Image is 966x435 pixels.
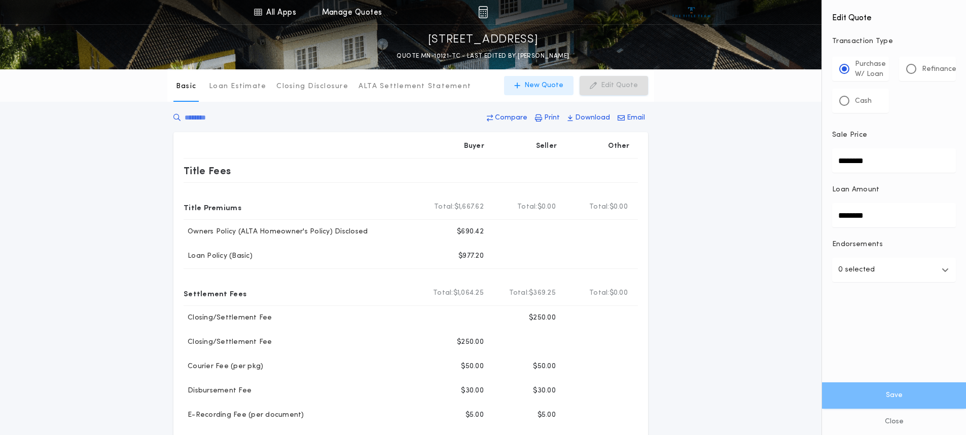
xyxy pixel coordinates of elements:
[524,81,563,91] p: New Quote
[832,203,956,227] input: Loan Amount
[453,288,484,298] span: $1,064.25
[832,148,956,173] input: Sale Price
[184,199,241,215] p: Title Premiums
[538,410,556,420] p: $5.00
[209,82,266,92] p: Loan Estimate
[397,51,569,61] p: QUOTE MN-10121-TC - LAST EDITED BY [PERSON_NAME]
[433,288,453,298] b: Total:
[184,285,246,301] p: Settlement Fees
[532,109,563,127] button: Print
[529,313,556,323] p: $250.00
[184,227,368,237] p: Owners Policy (ALTA Homeowner's Policy) Disclosed
[458,251,484,261] p: $977.20
[832,185,880,195] p: Loan Amount
[544,113,560,123] p: Print
[615,109,648,127] button: Email
[601,81,638,91] p: Edit Quote
[184,313,272,323] p: Closing/Settlement Fee
[184,337,272,347] p: Closing/Settlement Fee
[832,258,956,282] button: 0 selected
[504,76,574,95] button: New Quote
[922,64,956,74] p: Refinance
[461,362,484,372] p: $50.00
[434,202,454,212] b: Total:
[838,264,875,276] p: 0 selected
[536,141,557,151] p: Seller
[184,410,304,420] p: E-Recording Fee (per document)
[529,288,556,298] span: $369.25
[478,6,488,18] img: img
[832,6,956,24] h4: Edit Quote
[832,36,956,47] p: Transaction Type
[533,362,556,372] p: $50.00
[533,386,556,396] p: $30.00
[276,82,348,92] p: Closing Disclosure
[580,76,648,95] button: Edit Quote
[832,130,867,140] p: Sale Price
[184,386,252,396] p: Disbursement Fee
[538,202,556,212] span: $0.00
[627,113,645,123] p: Email
[610,202,628,212] span: $0.00
[855,96,872,106] p: Cash
[466,410,484,420] p: $5.00
[832,240,956,250] p: Endorsements
[176,82,196,92] p: Basic
[464,141,484,151] p: Buyer
[359,82,471,92] p: ALTA Settlement Statement
[575,113,610,123] p: Download
[517,202,538,212] b: Total:
[428,32,539,48] p: [STREET_ADDRESS]
[855,59,886,80] p: Purchase W/ Loan
[184,362,263,372] p: Courier Fee (per pkg)
[589,202,610,212] b: Total:
[457,227,484,237] p: $690.42
[184,251,253,261] p: Loan Policy (Basic)
[484,109,530,127] button: Compare
[589,288,610,298] b: Total:
[822,409,966,435] button: Close
[564,109,613,127] button: Download
[672,7,710,17] img: vs-icon
[184,163,231,179] p: Title Fees
[457,337,484,347] p: $250.00
[461,386,484,396] p: $30.00
[609,141,630,151] p: Other
[610,288,628,298] span: $0.00
[509,288,529,298] b: Total:
[822,382,966,409] button: Save
[495,113,527,123] p: Compare
[454,202,484,212] span: $1,667.62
